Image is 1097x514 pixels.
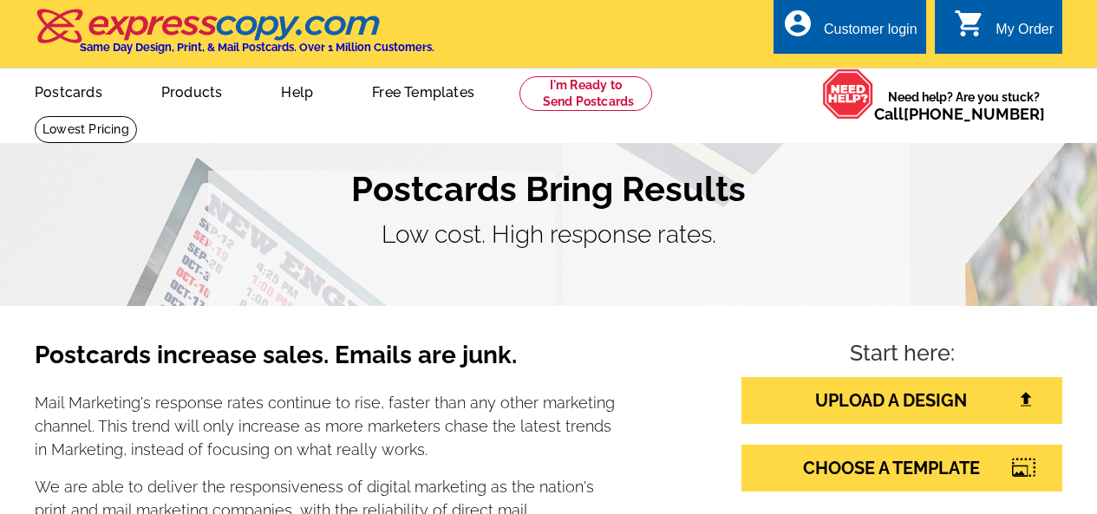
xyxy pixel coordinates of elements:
[7,70,130,111] a: Postcards
[35,168,1062,210] h1: Postcards Bring Results
[80,41,434,54] h4: Same Day Design, Print, & Mail Postcards. Over 1 Million Customers.
[344,70,502,111] a: Free Templates
[35,21,434,54] a: Same Day Design, Print, & Mail Postcards. Over 1 Million Customers.
[35,341,624,384] h3: Postcards increase sales. Emails are junk.
[741,377,1062,424] a: UPLOAD A DESIGN
[782,8,813,39] i: account_circle
[824,22,917,46] div: Customer login
[996,22,1054,46] div: My Order
[741,341,1062,370] h4: Start here:
[35,217,1062,253] p: Low cost. High response rates.
[874,105,1045,123] span: Call
[741,445,1062,491] a: CHOOSE A TEMPLATE
[134,70,251,111] a: Products
[35,391,624,461] p: Mail Marketing's response rates continue to rise, faster than any other marketing channel. This t...
[954,19,1054,41] a: shopping_cart My Order
[954,8,985,39] i: shopping_cart
[822,68,874,120] img: help
[253,70,341,111] a: Help
[874,88,1054,123] span: Need help? Are you stuck?
[782,19,917,41] a: account_circle Customer login
[904,105,1045,123] a: [PHONE_NUMBER]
